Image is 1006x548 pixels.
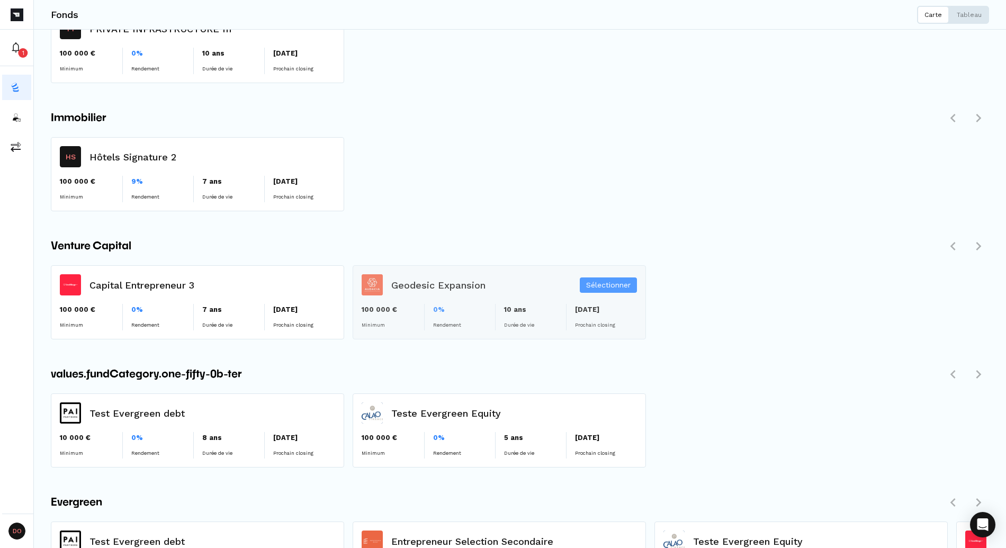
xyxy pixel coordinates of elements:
p: Tableau [957,11,982,19]
span: Immobilier [51,110,106,126]
p: 10 ans [202,48,264,59]
p: 100 000 € [60,48,122,59]
button: Défiler vers la gauche [942,236,964,257]
p: [DATE] [575,432,637,443]
p: Durée de vie [202,63,264,74]
h3: Teste Evergreen Equity [391,406,501,420]
button: 1 [2,35,31,60]
p: Minimum [362,447,424,459]
span: DO [8,523,25,540]
h3: Hôtels Signature 2 [89,150,176,164]
p: Durée de vie [504,447,566,459]
span: values.fundCategory.one-fifty-0b-ter [51,366,242,382]
img: Test Evergreen debt [60,402,81,424]
h3: Test Evergreen debt [89,406,185,420]
p: Prochain closing [273,63,335,74]
p: Rendement [131,447,193,459]
p: 0% [131,48,193,59]
button: commissions [2,134,31,159]
img: Capital Entrepreneur 3 [60,280,81,290]
button: Défiler vers la gauche [942,107,964,129]
p: 5 ans [504,432,566,443]
a: Teste Evergreen EquityTeste Evergreen Equity100 000 €Minimum0%Rendement5 ansDurée de vie[DATE]Pro... [353,393,646,468]
p: Minimum [60,191,122,202]
p: [DATE] [273,304,335,315]
p: [DATE] [273,432,335,443]
span: Sélectionner [586,280,631,291]
a: Geodesic ExpansionGeodesic Expansion100 000 €Minimum0%Rendement10 ansDurée de vie[DATE]Prochain c... [353,265,646,339]
button: Défiler vers la gauche [942,492,964,513]
p: 9% [131,176,193,187]
p: 7 ans [202,304,264,315]
span: Venture Capital [51,238,131,254]
img: Picto [11,8,23,21]
button: Sélectionner [580,277,637,293]
p: Durée de vie [202,319,264,330]
p: Durée de vie [202,191,264,202]
p: 100 000 € [60,304,122,315]
img: Entrepreneur Selection Secondaire [362,536,383,546]
p: Prochain closing [273,319,335,330]
img: commissions [11,141,21,152]
p: Durée de vie [202,447,264,459]
img: investors [11,112,21,122]
button: Défiler vers la droite [968,107,989,129]
p: 10 000 € [60,432,122,443]
p: [DATE] [273,48,335,59]
p: Rendement [131,319,193,330]
p: 8 ans [202,432,264,443]
img: Capital Entrepreneur 3 [965,536,986,546]
p: 7 ans [202,176,264,187]
span: Evergreen [51,495,102,510]
p: HS [66,153,76,160]
p: Prochain closing [273,191,335,202]
button: Défiler vers la gauche [942,364,964,385]
p: Prochain closing [575,447,637,459]
a: HSHôtels Signature 2100 000 €Minimum9%Rendement7 ansDurée de vie[DATE]Prochain closing [51,137,344,211]
a: PIPRIVATE INFRASTRUCTURE III100 000 €Minimum0%Rendement10 ansDurée de vie[DATE]Prochain closing [51,9,344,83]
img: Teste Evergreen Equity [362,402,383,424]
p: [DATE] [273,176,335,187]
p: 100 000 € [362,432,424,443]
a: Capital Entrepreneur 3Capital Entrepreneur 3100 000 €Minimum0%Rendement7 ansDurée de vie[DATE]Pro... [51,265,344,339]
button: investors [2,104,31,130]
button: funds [2,75,31,100]
p: Rendement [433,447,495,459]
p: 0% [131,304,193,315]
button: Défiler vers la droite [968,364,989,385]
p: Rendement [131,191,193,202]
p: 1 [22,49,24,57]
p: Minimum [60,447,122,459]
p: PI [67,25,74,32]
p: 100 000 € [60,176,122,187]
p: 0% [131,432,193,443]
img: funds [11,82,21,93]
a: Test Evergreen debtTest Evergreen debt10 000 €Minimum0%Rendement8 ansDurée de vie[DATE]Prochain c... [51,393,344,468]
p: Minimum [60,319,122,330]
p: Minimum [60,63,122,74]
p: Rendement [131,63,193,74]
h3: Fonds [51,10,78,20]
button: Défiler vers la droite [968,492,989,513]
button: Défiler vers la droite [968,236,989,257]
div: Open Intercom Messenger [970,512,995,537]
p: 0% [433,432,495,443]
h3: Capital Entrepreneur 3 [89,278,194,292]
p: Prochain closing [273,447,335,459]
